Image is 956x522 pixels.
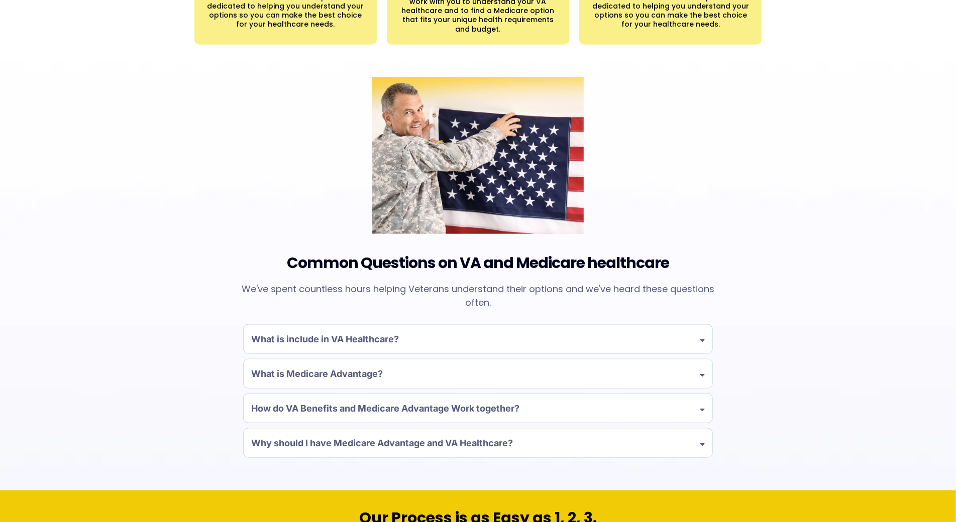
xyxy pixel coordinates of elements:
[251,402,519,415] h4: How do VA Benefits and Medicare Advantage Work together?
[287,252,669,274] strong: Common Questions on VA and Medicare healthcare
[251,367,383,380] h4: What is Medicare Advantage?
[238,282,718,309] p: We've spent countless hours helping Veterans understand their options and we've heard these quest...
[251,436,513,450] h4: Why should I have Medicare Advantage and VA Healthcare?
[251,332,399,346] h4: What is include in VA Healthcare?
